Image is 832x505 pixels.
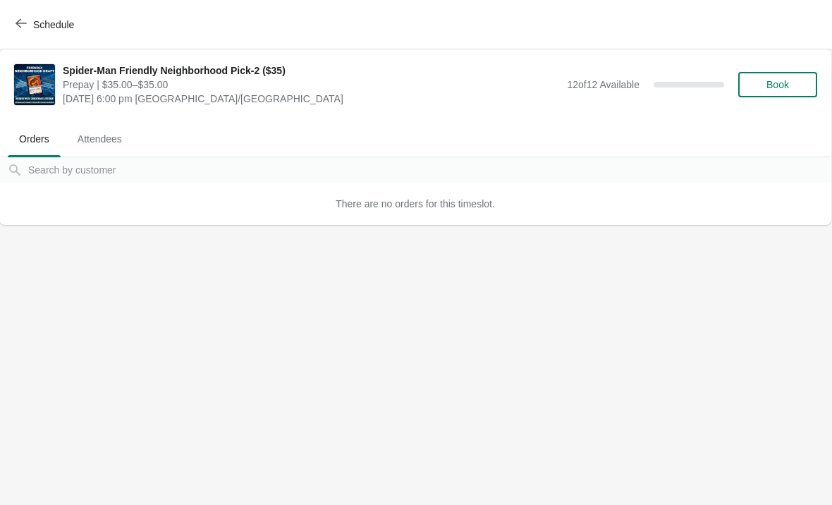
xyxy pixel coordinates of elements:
[27,157,831,183] input: Search by customer
[336,198,495,209] span: There are no orders for this timeslot.
[66,126,133,152] span: Attendees
[8,126,61,152] span: Orders
[14,64,55,105] img: Spider-Man Friendly Neighborhood Pick-2 ($35)
[738,72,817,97] button: Book
[766,79,789,90] span: Book
[33,19,74,30] span: Schedule
[63,63,560,78] span: Spider-Man Friendly Neighborhood Pick-2 ($35)
[63,78,560,92] span: Prepay | $35.00–$35.00
[63,92,560,106] span: [DATE] 6:00 pm [GEOGRAPHIC_DATA]/[GEOGRAPHIC_DATA]
[567,79,640,90] span: 12 of 12 Available
[7,12,85,37] button: Schedule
